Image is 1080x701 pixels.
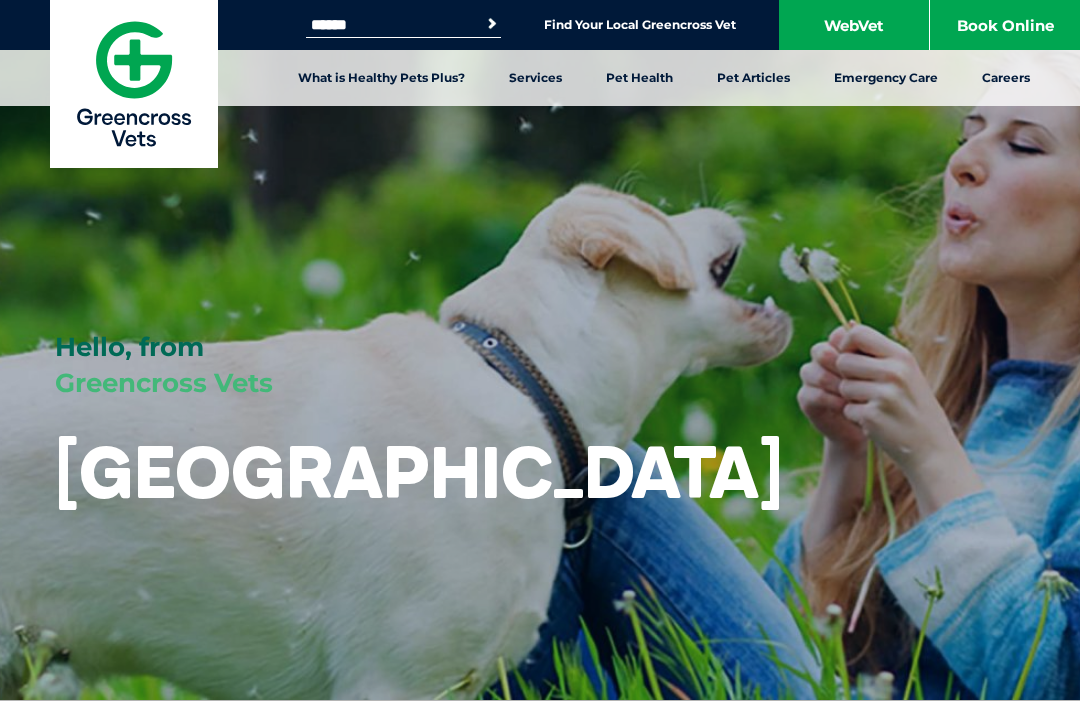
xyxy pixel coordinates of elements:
span: Greencross Vets [55,367,273,399]
a: Services [487,50,584,106]
a: Pet Articles [695,50,812,106]
span: Hello, from [55,331,204,363]
a: Emergency Care [812,50,960,106]
a: What is Healthy Pets Plus? [276,50,487,106]
button: Search [482,14,502,34]
a: Pet Health [584,50,695,106]
a: Find Your Local Greencross Vet [544,17,736,33]
a: Careers [960,50,1052,106]
h1: [GEOGRAPHIC_DATA] [55,432,783,511]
